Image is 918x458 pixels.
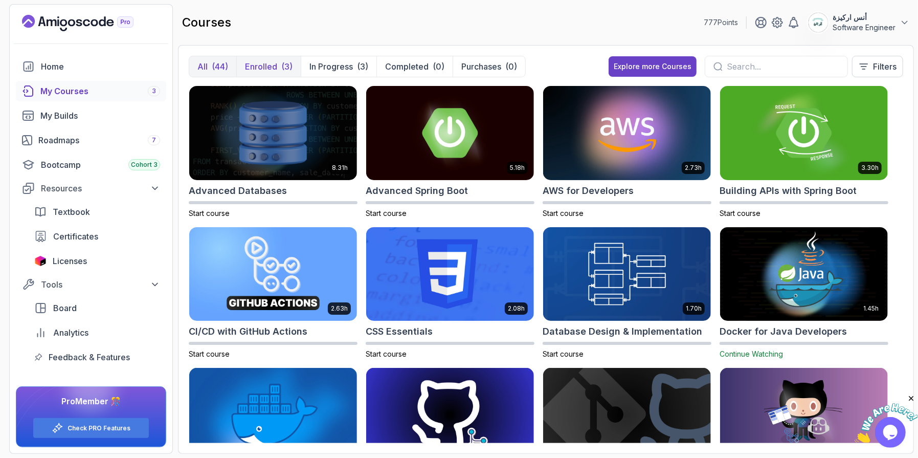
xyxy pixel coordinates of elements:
[41,60,160,73] div: Home
[189,227,357,321] img: CI/CD with GitHub Actions card
[281,60,293,73] div: (3)
[614,61,691,72] div: Explore more Courses
[366,227,534,321] img: CSS Essentials card
[38,134,160,146] div: Roadmaps
[189,184,287,198] h2: Advanced Databases
[309,60,353,73] p: In Progress
[873,60,897,73] p: Filters
[331,304,348,313] p: 2.63h
[508,304,525,313] p: 2.08h
[197,60,208,73] p: All
[543,350,584,358] span: Start course
[189,324,307,339] h2: CI/CD with GitHub Actions
[53,230,98,243] span: Certificates
[366,86,534,180] img: Advanced Spring Boot card
[685,164,702,172] p: 2.73h
[41,159,160,171] div: Bootcamp
[16,275,166,294] button: Tools
[720,227,888,360] a: Docker for Java Developers card1.45hDocker for Java DevelopersContinue Watching
[704,17,738,28] p: 777 Points
[808,12,910,33] button: user profile imageأنس اركيزةSoftware Engineer
[16,105,166,126] a: builds
[28,347,166,367] a: feedback
[376,56,453,77] button: Completed(0)
[433,60,444,73] div: (0)
[16,130,166,150] a: roadmaps
[40,85,160,97] div: My Courses
[212,60,228,73] div: (44)
[385,60,429,73] p: Completed
[720,350,783,358] span: Continue Watching
[28,322,166,343] a: analytics
[28,298,166,318] a: board
[236,56,301,77] button: Enrolled(3)
[332,164,348,172] p: 8.31h
[366,184,468,198] h2: Advanced Spring Boot
[189,56,236,77] button: All(44)
[357,60,368,73] div: (3)
[609,56,697,77] button: Explore more Courses
[245,60,277,73] p: Enrolled
[543,227,711,321] img: Database Design & Implementation card
[28,202,166,222] a: textbook
[53,326,88,339] span: Analytics
[461,60,501,73] p: Purchases
[49,351,130,363] span: Feedback & Features
[720,324,847,339] h2: Docker for Java Developers
[852,56,903,77] button: Filters
[720,86,888,180] img: Building APIs with Spring Boot card
[366,324,433,339] h2: CSS Essentials
[53,255,87,267] span: Licenses
[131,161,158,169] span: Cohort 3
[41,182,160,194] div: Resources
[543,324,702,339] h2: Database Design & Implementation
[855,394,918,443] iframe: chat widget
[34,256,47,266] img: jetbrains icon
[16,56,166,77] a: home
[28,226,166,247] a: certificates
[720,209,760,217] span: Start course
[366,209,407,217] span: Start course
[28,251,166,271] a: licenses
[152,136,156,144] span: 7
[16,155,166,175] a: bootcamp
[40,110,160,122] div: My Builds
[510,164,525,172] p: 5.18h
[543,184,634,198] h2: AWS for Developers
[68,424,130,432] a: Check PRO Features
[33,418,149,439] button: Check PRO Features
[189,209,230,217] span: Start course
[53,206,90,218] span: Textbook
[189,86,357,180] img: Advanced Databases card
[505,60,517,73] div: (0)
[543,86,711,180] img: AWS for Developers card
[366,350,407,358] span: Start course
[727,60,839,73] input: Search...
[41,278,160,291] div: Tools
[833,23,895,33] p: Software Engineer
[53,302,77,314] span: Board
[809,13,828,32] img: user profile image
[152,87,156,95] span: 3
[833,12,895,23] p: أنس اركيزة
[182,14,231,31] h2: courses
[720,227,888,321] img: Docker for Java Developers card
[189,350,230,358] span: Start course
[863,304,879,313] p: 1.45h
[22,15,157,31] a: Landing page
[16,179,166,198] button: Resources
[301,56,376,77] button: In Progress(3)
[686,304,702,313] p: 1.70h
[453,56,525,77] button: Purchases(0)
[543,209,584,217] span: Start course
[861,164,879,172] p: 3.30h
[16,81,166,101] a: courses
[720,184,857,198] h2: Building APIs with Spring Boot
